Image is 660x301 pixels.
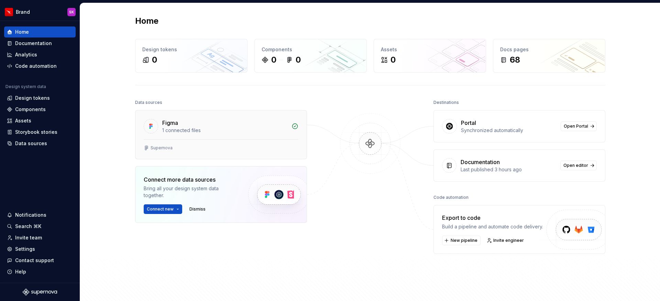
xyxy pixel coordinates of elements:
svg: Supernova Logo [23,289,57,295]
div: Docs pages [500,46,598,53]
a: Invite engineer [485,236,527,245]
a: Home [4,26,76,37]
div: Brand [16,9,30,15]
span: Open Portal [564,123,588,129]
div: Build a pipeline and automate code delivery. [442,223,543,230]
img: 6b187050-a3ed-48aa-8485-808e17fcee26.png [5,8,13,16]
button: Search ⌘K [4,221,76,232]
a: Components00 [254,39,367,73]
div: Design tokens [142,46,240,53]
a: Invite team [4,232,76,243]
a: Open editor [560,161,597,170]
a: Analytics [4,49,76,60]
div: Analytics [15,51,37,58]
div: Supernova [151,145,173,151]
div: Documentation [15,40,52,47]
div: Contact support [15,257,54,264]
div: Design system data [5,84,46,89]
div: Export to code [442,214,543,222]
div: Storybook stories [15,129,57,136]
span: Invite engineer [493,238,524,243]
div: Data sources [15,140,47,147]
a: Docs pages68 [493,39,605,73]
div: 0 [152,54,157,65]
div: Figma [162,119,178,127]
button: Help [4,266,76,277]
button: New pipeline [442,236,481,245]
a: Assets0 [374,39,486,73]
div: Search ⌘K [15,223,41,230]
span: Open editor [563,163,588,168]
a: Code automation [4,61,76,72]
a: Settings [4,244,76,255]
h2: Home [135,15,158,26]
div: Settings [15,246,35,252]
div: Invite team [15,234,42,241]
div: Connect more data sources [144,175,236,184]
div: Code automation [15,63,57,69]
div: Synchronized automatically [461,127,557,134]
span: Connect new [147,206,174,212]
div: Assets [15,117,31,124]
div: Home [15,29,29,35]
div: 0 [390,54,396,65]
button: Connect new [144,204,182,214]
a: Storybook stories [4,127,76,138]
button: Dismiss [186,204,209,214]
button: Contact support [4,255,76,266]
a: Assets [4,115,76,126]
div: Bring all your design system data together. [144,185,236,199]
div: Last published 3 hours ago [461,166,556,173]
button: BrandSK [1,4,78,19]
a: Design tokens0 [135,39,247,73]
a: Components [4,104,76,115]
a: Design tokens [4,93,76,104]
div: 1 connected files [162,127,287,134]
a: Figma1 connected filesSupernova [135,110,307,159]
div: Components [262,46,360,53]
div: Notifications [15,212,46,218]
div: SK [69,9,74,15]
button: Notifications [4,209,76,221]
div: 68 [510,54,520,65]
a: Data sources [4,138,76,149]
span: New pipeline [451,238,477,243]
div: Components [15,106,46,113]
span: Dismiss [189,206,206,212]
div: Design tokens [15,95,50,101]
div: Portal [461,119,476,127]
a: Documentation [4,38,76,49]
div: Documentation [461,158,500,166]
div: Destinations [433,98,459,107]
div: Code automation [433,193,469,202]
a: Open Portal [561,121,597,131]
div: Help [15,268,26,275]
div: 0 [271,54,276,65]
div: 0 [296,54,301,65]
div: Data sources [135,98,162,107]
div: Assets [381,46,479,53]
